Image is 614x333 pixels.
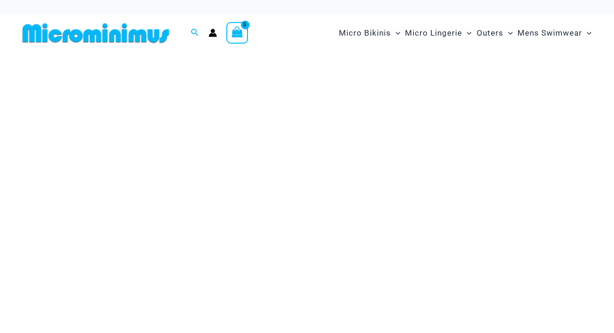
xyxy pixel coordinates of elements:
[191,27,199,39] a: Search icon link
[403,19,474,47] a: Micro LingerieMenu ToggleMenu Toggle
[477,21,503,45] span: Outers
[582,21,592,45] span: Menu Toggle
[339,21,391,45] span: Micro Bikinis
[462,21,472,45] span: Menu Toggle
[405,21,462,45] span: Micro Lingerie
[515,19,594,47] a: Mens SwimwearMenu ToggleMenu Toggle
[19,23,173,44] img: MM SHOP LOGO FLAT
[209,29,217,37] a: Account icon link
[391,21,400,45] span: Menu Toggle
[335,17,595,49] nav: Site Navigation
[517,21,582,45] span: Mens Swimwear
[474,19,515,47] a: OutersMenu ToggleMenu Toggle
[226,22,248,44] a: View Shopping Cart, empty
[503,21,513,45] span: Menu Toggle
[337,19,403,47] a: Micro BikinisMenu ToggleMenu Toggle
